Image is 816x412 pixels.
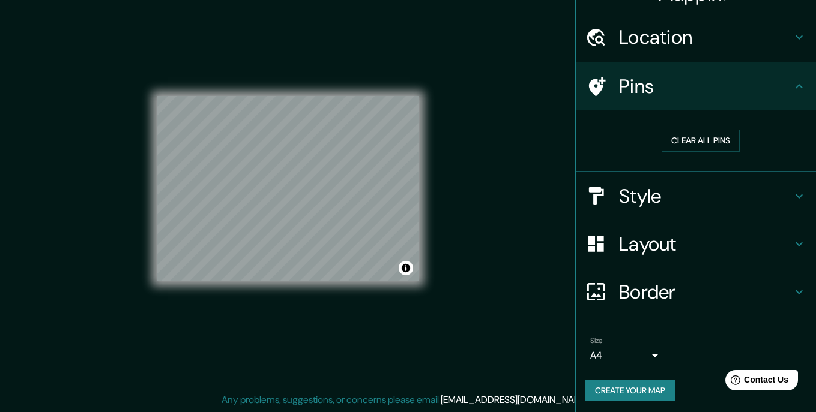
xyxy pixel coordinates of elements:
h4: Location [619,25,792,49]
h4: Style [619,184,792,208]
canvas: Map [157,96,419,281]
div: Layout [576,220,816,268]
button: Create your map [585,380,675,402]
button: Clear all pins [662,130,740,152]
iframe: Help widget launcher [709,365,803,399]
a: [EMAIL_ADDRESS][DOMAIN_NAME] [441,393,589,406]
div: Style [576,172,816,220]
div: Border [576,268,816,316]
div: Pins [576,62,816,110]
button: Toggle attribution [399,261,413,275]
h4: Layout [619,232,792,256]
p: Any problems, suggestions, or concerns please email . [222,393,591,407]
h4: Border [619,280,792,304]
h4: Pins [619,74,792,98]
div: Location [576,13,816,61]
div: A4 [590,346,662,365]
label: Size [590,335,603,345]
